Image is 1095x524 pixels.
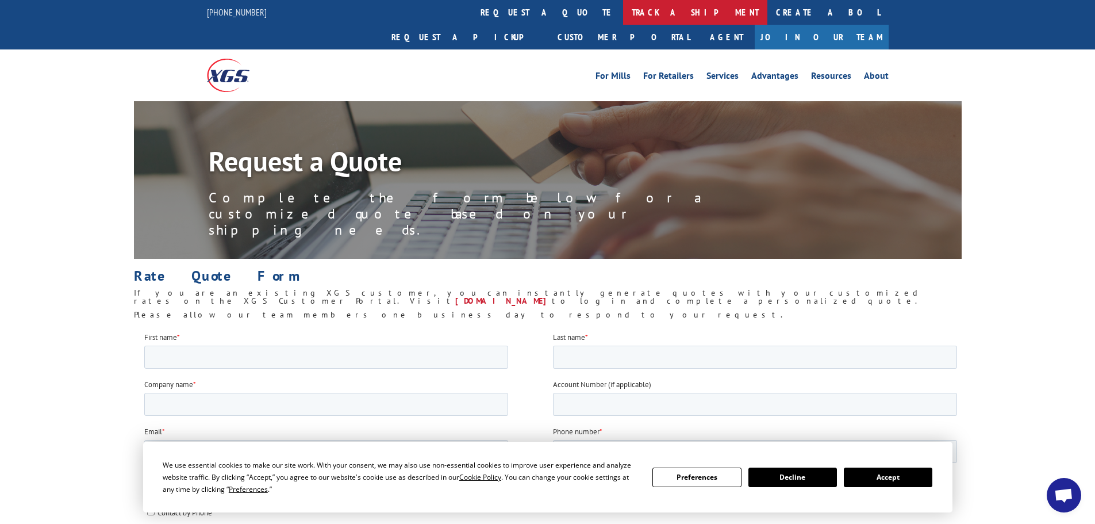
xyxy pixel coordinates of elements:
h1: Rate Quote Form [134,269,962,289]
h1: Request a Quote [209,147,726,181]
button: Decline [748,468,837,487]
span: If you are an existing XGS customer, you can instantly generate quotes with your customized rates... [134,288,921,306]
input: [GEOGRAPHIC_DATA] [3,309,10,316]
div: Cookie Consent Prompt [143,442,952,512]
p: Complete the form below for a customized quote based on your shipping needs. [209,190,726,238]
a: Join Our Team [755,25,889,49]
input: Enter your Zip or Postal Code [409,437,813,460]
span: Expedited Shipping [13,247,75,257]
input: Total Operations [3,355,10,363]
a: Request a pickup [383,25,549,49]
button: Preferences [652,468,741,487]
input: Buyer [3,340,10,347]
span: Total Operations [13,355,64,365]
a: [DOMAIN_NAME] [455,296,552,306]
a: [PHONE_NUMBER] [207,6,267,18]
span: Warehousing [13,262,53,272]
input: Warehousing [3,262,10,270]
span: LTL Shipping [13,216,53,225]
span: Destination Zip Code [409,423,474,433]
span: Cookie Policy [459,472,501,482]
span: [GEOGRAPHIC_DATA] [13,309,81,319]
span: to log in and complete a personalized quote. [552,296,920,306]
div: Open chat [1047,478,1081,512]
span: Truckload [13,231,44,241]
input: LTL Shipping [3,216,10,223]
span: Contact by Phone [13,176,68,186]
input: Contact by Email [3,160,10,168]
a: Agent [698,25,755,49]
button: Accept [844,468,932,487]
input: LTL, Truckload & Warehousing [3,387,10,394]
a: For Mills [595,71,631,84]
span: Contact by Email [13,160,66,170]
span: Pick and Pack Solutions [13,324,86,334]
span: Account Number (if applicable) [409,48,507,58]
div: We use essential cookies to make our site work. With your consent, we may also use non-essential ... [163,459,639,495]
input: LTL & Warehousing [3,371,10,378]
a: For Retailers [643,71,694,84]
input: Custom Cutting [3,293,10,301]
input: Drayage [3,402,10,410]
span: Last name [409,1,441,10]
h6: Please allow our team members one business day to respond to your request. [134,311,962,324]
input: Contact by Phone [3,176,10,183]
span: Custom Cutting [13,293,61,303]
input: Supply Chain Integration [3,278,10,285]
a: About [864,71,889,84]
span: Supply Chain Integration [13,278,90,288]
span: Preferences [229,484,268,494]
span: Buyer [13,340,32,350]
a: Customer Portal [549,25,698,49]
input: Pick and Pack Solutions [3,324,10,332]
a: Services [706,71,739,84]
input: Expedited Shipping [3,247,10,254]
a: Advantages [751,71,798,84]
span: LTL, Truckload & Warehousing [13,387,107,396]
a: Resources [811,71,851,84]
span: LTL & Warehousing [13,371,74,381]
span: Phone number [409,95,455,105]
span: Drayage [13,402,39,412]
input: Truckload [3,231,10,239]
